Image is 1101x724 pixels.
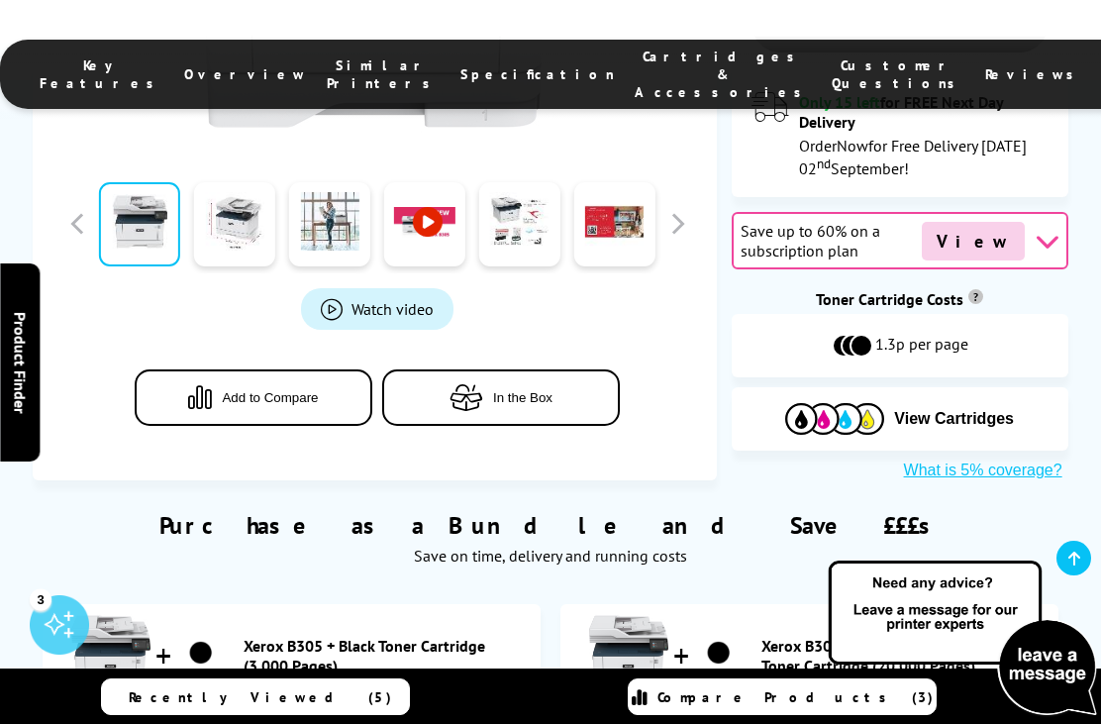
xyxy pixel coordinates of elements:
span: Specification [460,65,615,83]
img: Open Live Chat window [824,558,1101,720]
div: Toner Cartridge Costs [732,289,1068,309]
a: Xerox B305 + Black Toner Cartridge (3,000 Pages) [244,636,530,675]
button: In the Box [382,369,620,426]
button: View Cartridges [747,402,1053,435]
span: 1.3p per page [875,334,968,358]
span: Save up to 60% on a subscription plan [741,221,917,260]
a: Compare Products (3) [628,678,937,715]
span: Watch video [351,299,434,319]
div: Purchase as a Bundle and Save £££s [33,480,1067,575]
sup: nd [817,155,831,172]
span: Product Finder [10,311,30,413]
button: What is 5% coverage? [898,461,1068,480]
img: Xerox B305 + Black Toner Cartridge (3,000 Pages) [71,614,150,693]
div: Save on time, delivery and running costs [57,546,1043,566]
a: Product_All_Videos [301,288,453,330]
span: Add to Compare [222,390,318,405]
span: In the Box [493,390,552,405]
span: Cartridges & Accessories [635,48,812,101]
a: Recently Viewed (5) [101,678,410,715]
img: Xerox B305 + Black Toner Cartridge (3,000 Pages) [176,629,226,678]
a: Xerox B305 + Extra High Capacity Black Toner Cartridge (20,000 Pages) [761,636,1048,675]
span: Order for Free Delivery [DATE] 02 September! [799,136,1027,178]
img: Xerox B305 + Extra High Capacity Black Toner Cartridge (20,000 Pages) [589,614,668,693]
span: Key Features [40,56,164,92]
span: Overview [184,65,307,83]
img: Cartridges [785,403,884,434]
span: Recently Viewed (5) [129,688,392,706]
span: Customer Questions [832,56,965,92]
sup: Cost per page [968,289,983,304]
span: Now [837,136,868,155]
div: modal_delivery [751,92,1049,177]
span: Reviews [985,65,1084,83]
span: Similar Printers [327,56,441,92]
img: Xerox B305 + Extra High Capacity Black Toner Cartridge (20,000 Pages) [694,629,744,678]
button: Add to Compare [135,369,372,426]
span: View [922,222,1025,260]
span: View Cartridges [894,410,1014,428]
span: Compare Products (3) [657,688,934,706]
div: 3 [30,588,51,610]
